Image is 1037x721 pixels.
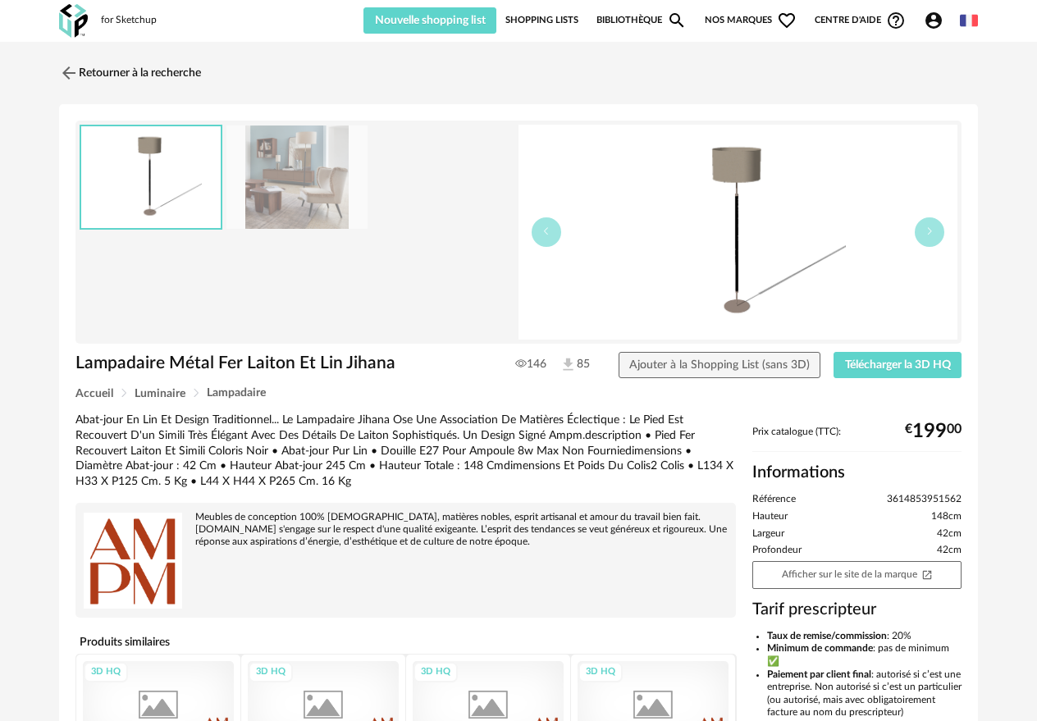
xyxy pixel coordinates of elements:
div: 3D HQ [578,662,623,682]
span: Lampadaire [207,387,266,399]
span: Centre d'aideHelp Circle Outline icon [815,11,906,30]
span: 199 [912,426,947,437]
img: aab899ae9fd0067f50d082d07c2002b8.jpg [226,125,368,230]
button: Ajouter à la Shopping List (sans 3D) [619,352,821,378]
span: Luminaire [135,388,185,399]
div: 3D HQ [84,662,128,682]
span: Account Circle icon [924,11,951,30]
span: Ajouter à la Shopping List (sans 3D) [629,359,810,371]
div: Prix catalogue (TTC): [752,426,962,453]
span: Largeur [752,527,784,541]
a: Retourner à la recherche [59,55,201,91]
img: fr [960,11,978,30]
span: Magnify icon [667,11,687,30]
div: 3D HQ [249,662,293,682]
a: BibliothèqueMagnify icon [596,7,687,34]
span: 85 [560,356,590,373]
h4: Produits similaires [75,631,736,654]
div: for Sketchup [101,14,157,27]
span: 146 [515,357,546,372]
span: Heart Outline icon [777,11,797,30]
a: Shopping Lists [505,7,578,34]
img: brand logo [84,511,182,609]
button: Télécharger la 3D HQ [834,352,962,378]
span: Account Circle icon [924,11,943,30]
span: Profondeur [752,544,802,557]
span: 3614853951562 [887,493,962,506]
span: Référence [752,493,796,506]
h1: Lampadaire Métal Fer Laiton Et Lin Jihana [75,352,435,374]
h3: Tarif prescripteur [752,599,962,620]
a: Afficher sur le site de la marqueOpen In New icon [752,561,962,589]
span: 42cm [937,527,962,541]
span: 42cm [937,544,962,557]
span: 148cm [931,510,962,523]
li: : autorisé si c’est une entreprise. Non autorisé si c’est un particulier (ou autorisé, mais avec ... [767,669,962,719]
div: Abat-jour En Lin Et Design Traditionnel... Le Lampadaire Jihana Ose Une Association De Matières É... [75,413,736,490]
img: thumbnail.png [81,126,221,229]
li: : 20% [767,630,962,643]
div: Meubles de conception 100% [DEMOGRAPHIC_DATA], matières nobles, esprit artisanal et amour du trav... [84,511,728,548]
span: Télécharger la 3D HQ [845,359,951,371]
div: 3D HQ [413,662,458,682]
b: Paiement par client final [767,669,871,679]
img: OXP [59,4,88,38]
img: svg+xml;base64,PHN2ZyB3aWR0aD0iMjQiIGhlaWdodD0iMjQiIHZpZXdCb3g9IjAgMCAyNCAyNCIgZmlsbD0ibm9uZSIgeG... [59,63,79,83]
img: thumbnail.png [518,125,957,340]
span: Accueil [75,388,113,399]
span: Hauteur [752,510,788,523]
span: Nos marques [705,7,797,34]
span: Nouvelle shopping list [375,15,486,26]
b: Taux de remise/commission [767,631,887,641]
span: Help Circle Outline icon [886,11,906,30]
div: Breadcrumb [75,387,962,399]
button: Nouvelle shopping list [363,7,496,34]
div: € 00 [905,426,962,437]
h2: Informations [752,462,962,483]
img: Téléchargements [560,356,577,373]
span: Open In New icon [921,568,933,579]
li: : pas de minimum ✅ [767,642,962,668]
b: Minimum de commande [767,643,873,653]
